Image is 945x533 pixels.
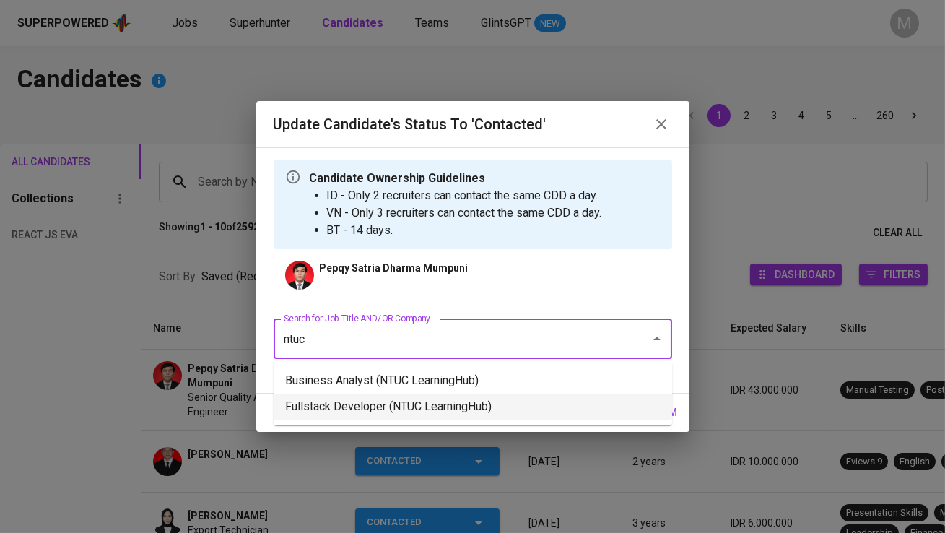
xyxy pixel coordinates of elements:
[285,261,314,290] img: cd1fb6e9257718c2343920ad870a4676.jpg
[310,170,602,187] p: Candidate Ownership Guidelines
[327,187,602,204] li: ID - Only 2 recruiters can contact the same CDD a day.
[320,261,469,275] p: Pepqy Satria Dharma Mumpuni
[274,368,672,394] li: Business Analyst (NTUC LearningHub)
[274,394,672,420] li: Fullstack Developer (NTUC LearningHub)
[327,222,602,239] li: BT - 14 days.
[647,329,667,349] button: Close
[274,113,546,136] h6: Update Candidate's Status to 'Contacted'
[327,204,602,222] li: VN - Only 3 recruiters can contact the same CDD a day.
